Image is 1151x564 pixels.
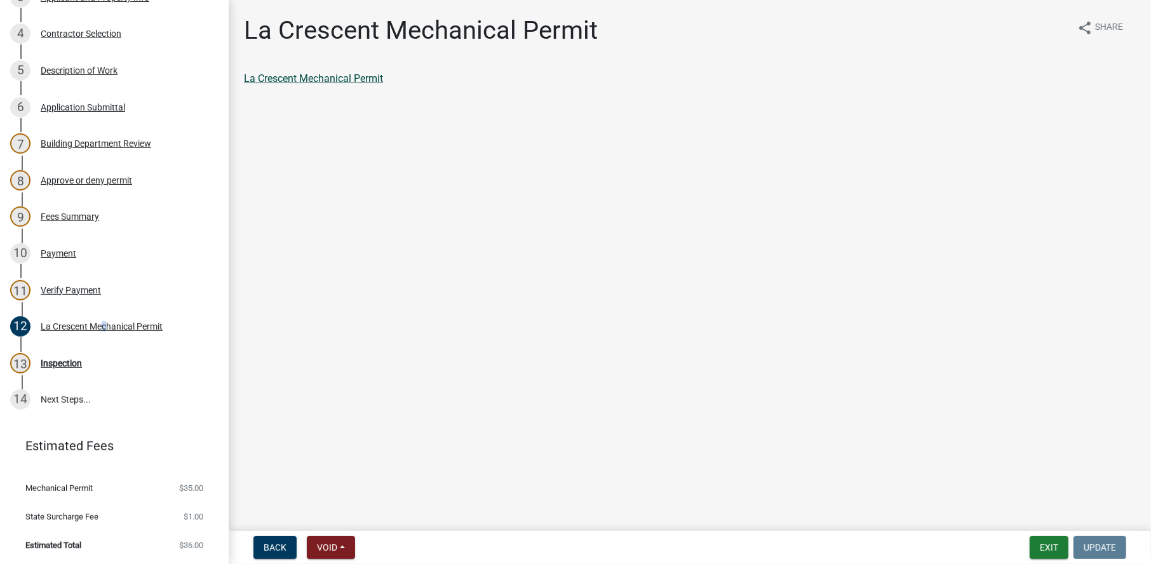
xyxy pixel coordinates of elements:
[179,484,203,492] span: $35.00
[41,66,118,75] div: Description of Work
[317,542,337,553] span: Void
[41,286,101,295] div: Verify Payment
[1030,536,1068,559] button: Exit
[244,15,598,46] h1: La Crescent Mechanical Permit
[244,72,383,84] a: La Crescent Mechanical Permit
[1095,20,1123,36] span: Share
[41,176,132,185] div: Approve or deny permit
[10,433,208,459] a: Estimated Fees
[41,103,125,112] div: Application Submittal
[41,359,82,368] div: Inspection
[10,170,30,191] div: 8
[25,513,98,521] span: State Surcharge Fee
[41,139,151,148] div: Building Department Review
[41,29,121,38] div: Contractor Selection
[25,541,81,549] span: Estimated Total
[1084,542,1116,553] span: Update
[41,212,99,221] div: Fees Summary
[10,23,30,44] div: 4
[307,536,355,559] button: Void
[10,60,30,81] div: 5
[184,513,203,521] span: $1.00
[25,484,93,492] span: Mechanical Permit
[253,536,297,559] button: Back
[10,353,30,373] div: 13
[41,322,163,331] div: La Crescent Mechanical Permit
[10,243,30,264] div: 10
[264,542,286,553] span: Back
[10,133,30,154] div: 7
[1077,20,1093,36] i: share
[1074,536,1126,559] button: Update
[179,541,203,549] span: $36.00
[1067,15,1133,40] button: shareShare
[10,97,30,117] div: 6
[41,249,76,258] div: Payment
[10,206,30,227] div: 9
[10,280,30,300] div: 11
[10,316,30,337] div: 12
[10,389,30,410] div: 14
